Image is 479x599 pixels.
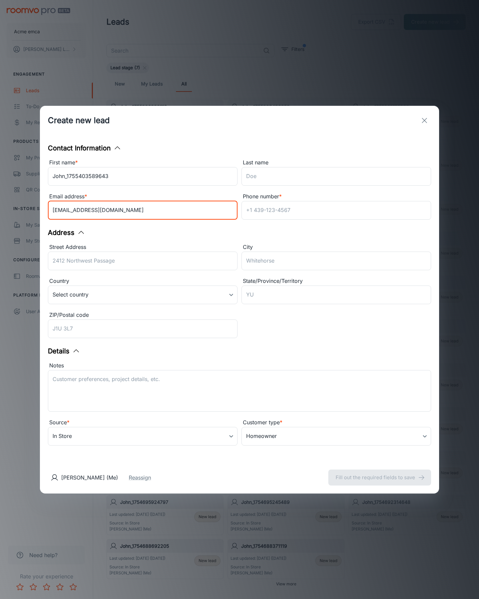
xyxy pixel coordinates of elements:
[241,418,431,427] div: Customer type
[48,243,238,252] div: Street Address
[48,158,238,167] div: First name
[241,243,431,252] div: City
[129,474,151,482] button: Reassign
[48,361,431,370] div: Notes
[48,143,121,153] button: Contact Information
[48,286,238,304] div: Select country
[48,346,80,356] button: Details
[48,192,238,201] div: Email address
[48,114,110,126] h1: Create new lead
[48,427,238,446] div: In Store
[48,277,238,286] div: Country
[48,311,238,319] div: ZIP/Postal code
[48,201,238,220] input: myname@example.com
[241,427,431,446] div: Homeowner
[241,158,431,167] div: Last name
[241,192,431,201] div: Phone number
[241,277,431,286] div: State/Province/Territory
[241,252,431,270] input: Whitehorse
[48,167,238,186] input: John
[241,167,431,186] input: Doe
[418,114,431,127] button: exit
[241,286,431,304] input: YU
[48,228,85,238] button: Address
[48,252,238,270] input: 2412 Northwest Passage
[48,418,238,427] div: Source
[61,474,118,482] p: [PERSON_NAME] (Me)
[241,201,431,220] input: +1 439-123-4567
[48,319,238,338] input: J1U 3L7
